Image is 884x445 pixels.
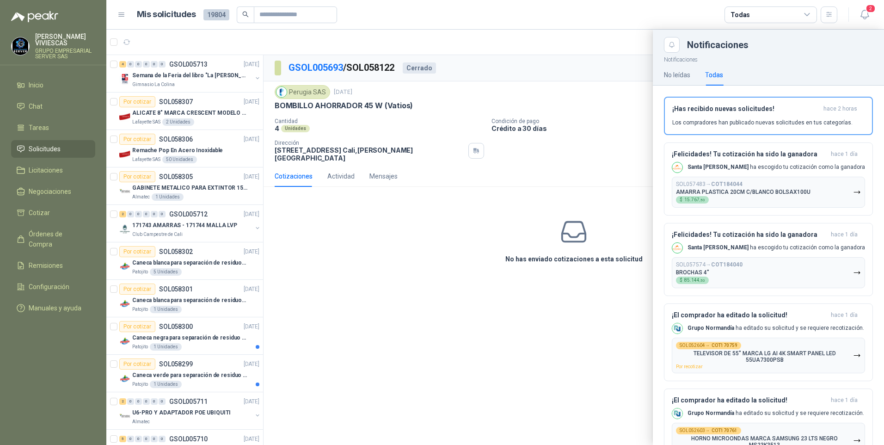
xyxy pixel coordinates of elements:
span: Chat [29,101,43,111]
span: Tareas [29,123,49,133]
a: Cotizar [11,204,95,222]
img: Company Logo [12,37,29,55]
p: SOL057574 → [676,261,743,268]
span: 2 [866,4,876,13]
span: Remisiones [29,260,63,271]
button: Close [664,37,680,53]
span: 85.144 [684,278,705,283]
span: hace 2 horas [823,105,857,113]
span: hace 1 día [831,231,858,239]
button: 2 [856,6,873,23]
img: Company Logo [672,408,682,419]
a: Licitaciones [11,161,95,179]
button: ¡Felicidades! Tu cotización ha sido la ganadorahace 1 día Company LogoSanta [PERSON_NAME] ha esco... [664,223,873,296]
div: SOL052603 → [676,427,741,434]
span: Negociaciones [29,186,71,197]
button: ¡Has recibido nuevas solicitudes!hace 2 horas Los compradores han publicado nuevas solicitudes en... [664,97,873,135]
b: COT170759 [712,343,737,348]
a: Órdenes de Compra [11,225,95,253]
span: ,50 [700,278,705,283]
h3: ¡Has recibido nuevas solicitudes! [672,105,820,113]
h1: Mis solicitudes [137,8,196,21]
p: ha editado su solicitud y se requiere recotización. [688,409,864,417]
div: SOL052604 → [676,342,741,349]
p: Notificaciones [653,53,884,64]
span: Inicio [29,80,43,90]
a: Tareas [11,119,95,136]
b: COT184044 [711,181,743,187]
b: COT184040 [711,261,743,268]
div: Todas [705,70,723,80]
a: Remisiones [11,257,95,274]
h3: ¡El comprador ha editado la solicitud! [672,396,827,404]
span: ,50 [700,198,705,202]
span: hace 1 día [831,150,858,158]
span: Configuración [29,282,69,292]
b: Grupo Normandía [688,410,734,416]
span: 19804 [203,9,229,20]
button: SOL057574→COT184040BROCHAS 4"$85.144,50 [672,257,865,288]
h3: ¡Felicidades! Tu cotización ha sido la ganadora [672,150,827,158]
div: Todas [731,10,750,20]
img: Company Logo [672,323,682,334]
span: Por recotizar [676,364,703,369]
span: hace 1 día [831,311,858,319]
p: ha escogido tu cotización como la ganadora [688,244,865,252]
b: COT170761 [712,428,737,433]
p: ha escogido tu cotización como la ganadora [688,163,865,171]
span: Licitaciones [29,165,63,175]
p: [PERSON_NAME] VIVIESCAS [35,33,95,46]
b: Santa [PERSON_NAME] [688,164,749,170]
p: GRUPO EMPRESARIAL SERVER SAS [35,48,95,59]
div: $ [676,196,709,204]
button: ¡El comprador ha editado la solicitud!hace 1 día Company LogoGrupo Normandía ha editado su solici... [664,303,873,381]
span: hace 1 día [831,396,858,404]
div: No leídas [664,70,690,80]
span: search [242,11,249,18]
img: Company Logo [672,162,682,173]
p: TELEVISOR DE 55" MARCA LG AI 4K SMART PANEL LED 55UA7300PSB [676,350,853,363]
a: Inicio [11,76,95,94]
p: SOL057483 → [676,181,743,188]
div: Notificaciones [687,40,873,49]
img: Company Logo [672,243,682,253]
div: $ [676,277,709,284]
a: Negociaciones [11,183,95,200]
span: Solicitudes [29,144,61,154]
span: Órdenes de Compra [29,229,86,249]
b: Grupo Normandía [688,325,734,331]
a: Configuración [11,278,95,296]
img: Logo peakr [11,11,58,22]
button: ¡Felicidades! Tu cotización ha sido la ganadorahace 1 día Company LogoSanta [PERSON_NAME] ha esco... [664,142,873,216]
span: Manuales y ayuda [29,303,81,313]
a: Chat [11,98,95,115]
h3: ¡Felicidades! Tu cotización ha sido la ganadora [672,231,827,239]
p: ha editado su solicitud y se requiere recotización. [688,324,864,332]
p: Los compradores han publicado nuevas solicitudes en tus categorías. [672,118,853,127]
b: Santa [PERSON_NAME] [688,244,749,251]
span: 15.767 [684,198,705,202]
span: Cotizar [29,208,50,218]
p: AMARRA PLASTICA 20CM C/BLANCO BOLSAX100U [676,189,810,195]
a: Solicitudes [11,140,95,158]
p: BROCHAS 4" [676,269,709,276]
button: SOL057483→COT184044AMARRA PLASTICA 20CM C/BLANCO BOLSAX100U$15.767,50 [672,177,865,208]
h3: ¡El comprador ha editado la solicitud! [672,311,827,319]
a: Manuales y ayuda [11,299,95,317]
button: SOL052604→COT170759TELEVISOR DE 55" MARCA LG AI 4K SMART PANEL LED 55UA7300PSBPor recotizar [672,338,865,373]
